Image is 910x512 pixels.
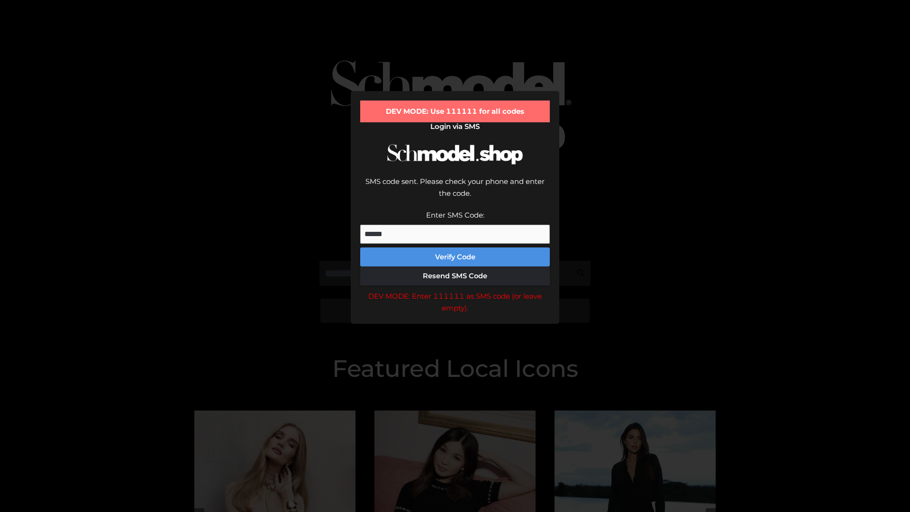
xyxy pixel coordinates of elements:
div: DEV MODE: Enter 111111 as SMS code (or leave empty). [360,290,550,314]
button: Verify Code [360,247,550,266]
div: SMS code sent. Please check your phone and enter the code. [360,175,550,209]
img: Schmodel Logo [384,136,526,173]
label: Enter SMS Code: [426,210,484,219]
h2: Login via SMS [360,122,550,131]
button: Resend SMS Code [360,266,550,285]
div: DEV MODE: Use 111111 for all codes [360,101,550,122]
